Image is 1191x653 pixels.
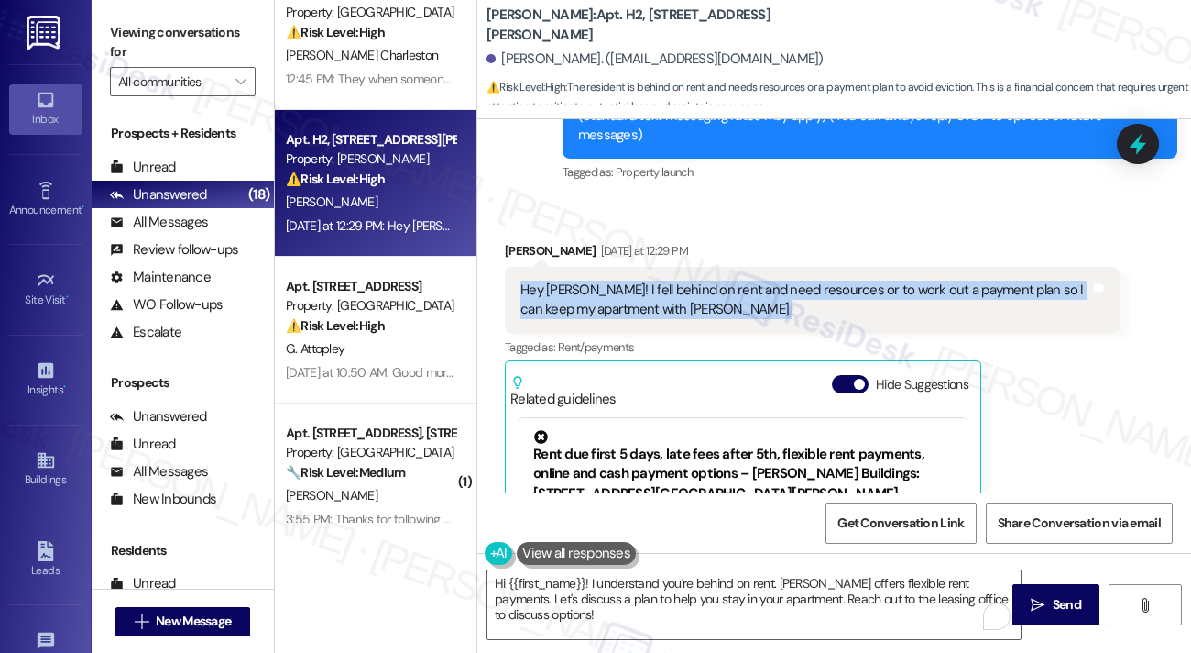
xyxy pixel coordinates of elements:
[563,159,1177,185] div: Tagged as:
[837,514,964,533] span: Get Conversation Link
[9,536,82,585] a: Leads
[135,614,148,629] i: 
[286,71,768,87] div: 12:45 PM: They when someone is in the apartment so I can show them what the problem is
[1031,598,1044,613] i: 
[110,490,216,509] div: New Inbounds
[9,265,82,315] a: Site Visit •
[486,80,565,94] strong: ⚠️ Risk Level: High
[92,541,274,560] div: Residents
[286,217,1158,234] div: [DATE] at 12:29 PM: Hey [PERSON_NAME]! I fell behind on rent and need resources or to work out a ...
[66,291,69,304] span: •
[286,511,458,527] div: 3:55 PM: Thanks for following up
[110,158,176,177] div: Unread
[286,194,377,210] span: [PERSON_NAME]
[998,514,1161,533] span: Share Conversation via email
[1138,598,1152,613] i: 
[9,445,82,494] a: Buildings
[486,6,853,45] b: [PERSON_NAME]: Apt. H2, [STREET_ADDRESS][PERSON_NAME]
[63,381,66,393] span: •
[486,78,1191,117] span: : The resident is behind on rent and needs resources or a payment plan to avoid eviction. This is...
[286,443,455,462] div: Property: [GEOGRAPHIC_DATA]
[9,84,82,134] a: Inbox
[110,213,208,232] div: All Messages
[110,295,223,315] div: WO Follow-ups
[286,3,455,22] div: Property: [GEOGRAPHIC_DATA]
[876,375,968,394] label: Hide Suggestions
[1053,595,1081,614] span: Send
[110,323,181,342] div: Escalate
[520,281,1090,320] div: Hey [PERSON_NAME]! I fell behind on rent and need resources or to work out a payment plan so I ca...
[156,612,231,631] span: New Message
[110,268,211,287] div: Maintenance
[115,607,251,636] button: New Message
[92,124,274,143] div: Prospects + Residents
[286,424,455,443] div: Apt. [STREET_ADDRESS], [STREET_ADDRESS]
[110,240,238,260] div: Review follow-ups
[27,16,64,50] img: ResiDesk Logo
[110,18,256,67] label: Viewing conversations for
[110,435,176,454] div: Unread
[118,67,226,96] input: All communities
[286,277,455,296] div: Apt. [STREET_ADDRESS]
[286,296,455,315] div: Property: [GEOGRAPHIC_DATA]
[286,130,455,149] div: Apt. H2, [STREET_ADDRESS][PERSON_NAME]
[110,462,208,481] div: All Messages
[82,201,84,214] span: •
[505,334,1120,360] div: Tagged as:
[616,164,693,180] span: Property launch
[110,407,207,426] div: Unanswered
[505,241,1120,267] div: [PERSON_NAME]
[533,430,953,563] div: Rent due first 5 days, late fees after 5th, flexible rent payments, online and cash payment optio...
[596,241,688,260] div: [DATE] at 12:29 PM
[558,339,635,355] span: Rent/payments
[286,24,385,40] strong: ⚠️ Risk Level: High
[286,464,405,481] strong: 🔧 Risk Level: Medium
[510,375,617,409] div: Related guidelines
[286,317,385,334] strong: ⚠️ Risk Level: High
[286,487,377,504] span: [PERSON_NAME]
[110,574,176,593] div: Unread
[244,181,274,209] div: (18)
[1012,584,1099,625] button: Send
[9,355,82,404] a: Insights •
[825,503,976,544] button: Get Conversation Link
[286,149,455,169] div: Property: [PERSON_NAME]
[986,503,1173,544] button: Share Conversation via email
[486,50,824,69] div: [PERSON_NAME]. ([EMAIL_ADDRESS][DOMAIN_NAME])
[110,185,207,205] div: Unanswered
[286,340,344,357] span: G. Attopley
[92,373,274,393] div: Prospects
[286,47,438,63] span: [PERSON_NAME] Charleston
[286,171,385,187] strong: ⚠️ Risk Level: High
[235,74,246,89] i: 
[487,570,1021,639] textarea: To enrich screen reader interactions, please activate Accessibility in Grammarly extension settings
